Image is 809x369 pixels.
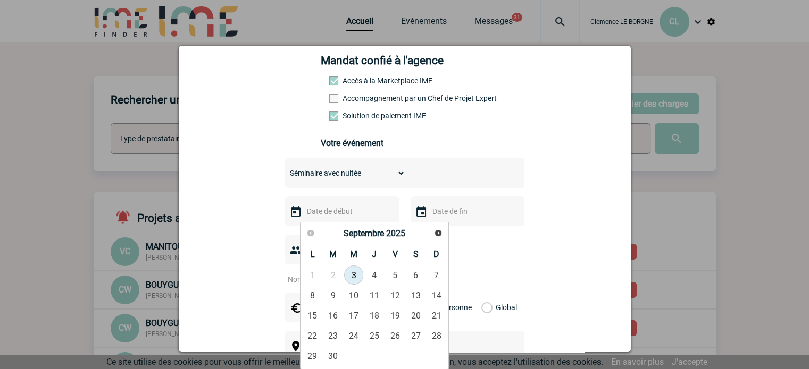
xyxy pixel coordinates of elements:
[303,346,322,365] a: 29
[323,286,343,305] a: 9
[427,306,446,325] a: 21
[430,204,503,218] input: Date de fin
[406,286,426,305] a: 13
[364,286,384,305] a: 11
[406,265,426,285] a: 6
[329,111,376,120] label: Conformité aux process achat client, Prise en charge de la facturation, Mutualisation de plusieur...
[386,228,405,238] span: 2025
[430,226,446,241] a: Suivant
[385,286,405,305] a: 12
[304,204,378,218] input: Date de début
[344,326,364,345] a: 24
[344,265,364,285] a: 3
[310,249,315,259] span: Lundi
[329,249,337,259] span: Mardi
[427,265,446,285] a: 7
[364,306,384,325] a: 18
[364,265,384,285] a: 4
[481,293,488,322] label: Global
[303,286,322,305] a: 8
[393,249,398,259] span: Vendredi
[323,326,343,345] a: 23
[372,249,377,259] span: Jeudi
[321,138,488,148] h3: Votre événement
[321,54,444,67] h4: Mandat confié à l'agence
[350,249,357,259] span: Mercredi
[433,249,439,259] span: Dimanche
[427,286,446,305] a: 14
[406,326,426,345] a: 27
[285,272,385,286] input: Nombre de participants
[303,306,322,325] a: 15
[329,76,376,85] label: Accès à la Marketplace IME
[323,306,343,325] a: 16
[329,94,376,102] label: Prestation payante
[406,306,426,325] a: 20
[344,286,364,305] a: 10
[364,326,384,345] a: 25
[344,228,384,238] span: Septembre
[323,346,343,365] a: 30
[413,249,419,259] span: Samedi
[434,229,443,237] span: Suivant
[427,326,446,345] a: 28
[385,326,405,345] a: 26
[385,265,405,285] a: 5
[303,326,322,345] a: 22
[385,306,405,325] a: 19
[344,306,364,325] a: 17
